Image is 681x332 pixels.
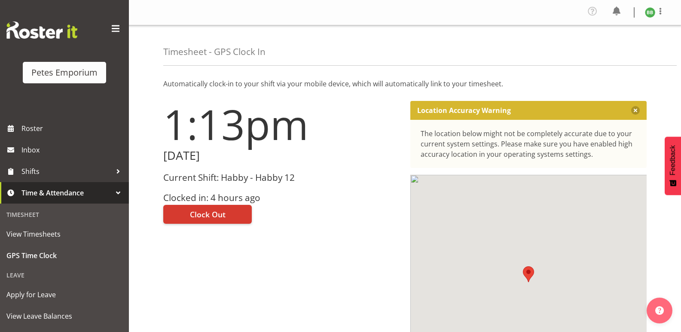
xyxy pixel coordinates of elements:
a: View Leave Balances [2,305,127,327]
h2: [DATE] [163,149,400,162]
p: Location Accuracy Warning [417,106,511,115]
h3: Clocked in: 4 hours ago [163,193,400,203]
button: Close message [631,106,640,115]
h1: 1:13pm [163,101,400,147]
span: Roster [21,122,125,135]
span: Feedback [669,145,677,175]
a: View Timesheets [2,223,127,245]
div: Timesheet [2,206,127,223]
img: help-xxl-2.png [655,306,664,315]
span: GPS Time Clock [6,249,122,262]
span: Time & Attendance [21,186,112,199]
a: GPS Time Clock [2,245,127,266]
span: Shifts [21,165,112,178]
span: View Timesheets [6,228,122,241]
button: Feedback - Show survey [665,137,681,195]
a: Apply for Leave [2,284,127,305]
h3: Current Shift: Habby - Habby 12 [163,173,400,183]
span: Apply for Leave [6,288,122,301]
div: Leave [2,266,127,284]
div: The location below might not be completely accurate due to your current system settings. Please m... [421,128,637,159]
span: Clock Out [190,209,226,220]
img: Rosterit website logo [6,21,77,39]
img: beena-bist9974.jpg [645,7,655,18]
button: Clock Out [163,205,252,224]
h4: Timesheet - GPS Clock In [163,47,266,57]
div: Petes Emporium [31,66,98,79]
p: Automatically clock-in to your shift via your mobile device, which will automatically link to you... [163,79,647,89]
span: View Leave Balances [6,310,122,323]
span: Inbox [21,143,125,156]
